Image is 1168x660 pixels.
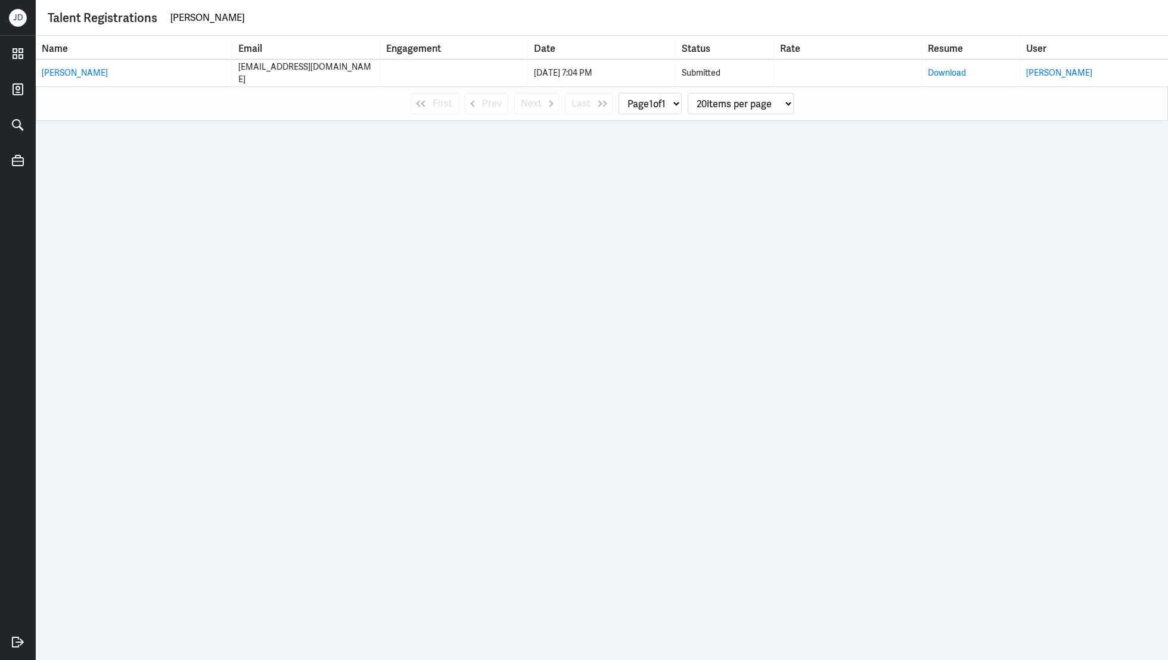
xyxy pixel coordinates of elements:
[9,9,27,27] div: J D
[433,96,452,111] span: First
[774,60,922,86] td: Rate
[169,9,1156,27] input: Search
[521,96,542,111] span: Next
[36,60,232,86] td: Name
[1020,60,1168,86] td: User
[232,36,380,59] th: Toggle SortBy
[682,67,768,79] div: Submitted
[514,93,559,114] button: Next
[380,36,528,59] th: Toggle SortBy
[922,60,1020,86] td: Resume
[774,36,922,59] th: Toggle SortBy
[676,60,774,86] td: Status
[676,36,774,59] th: Toggle SortBy
[36,36,232,59] th: Toggle SortBy
[48,9,157,27] div: Talent Registrations
[238,61,374,86] div: [EMAIL_ADDRESS][DOMAIN_NAME]
[528,36,676,59] th: Toggle SortBy
[571,96,591,111] span: Last
[482,96,502,111] span: Prev
[534,67,669,79] div: [DATE] 7:04 PM
[528,60,676,86] td: Date
[380,60,528,86] td: Engagement
[232,60,380,86] td: Email
[411,93,459,114] button: First
[928,67,966,78] a: Download
[565,93,613,114] button: Last
[922,36,1020,59] th: Resume
[42,67,108,78] a: [PERSON_NAME]
[465,93,508,114] button: Prev
[1020,36,1168,59] th: User
[1026,67,1092,78] a: [PERSON_NAME]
